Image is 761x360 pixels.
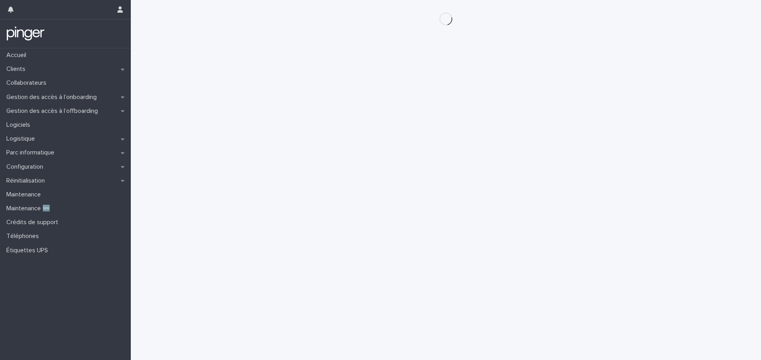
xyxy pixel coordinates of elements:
[3,177,51,185] p: Réinitialisation
[3,107,104,115] p: Gestion des accès à l’offboarding
[3,219,65,226] p: Crédits de support
[3,191,47,198] p: Maintenance
[6,26,45,42] img: mTgBEunGTSyRkCgitkcU
[3,163,50,171] p: Configuration
[3,79,53,87] p: Collaborateurs
[3,93,103,101] p: Gestion des accès à l’onboarding
[3,65,32,73] p: Clients
[3,247,54,254] p: Étiquettes UPS
[3,205,57,212] p: Maintenance 🆕
[3,232,45,240] p: Téléphones
[3,51,33,59] p: Accueil
[3,135,41,143] p: Logistique
[3,149,61,156] p: Parc informatique
[3,121,36,129] p: Logiciels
